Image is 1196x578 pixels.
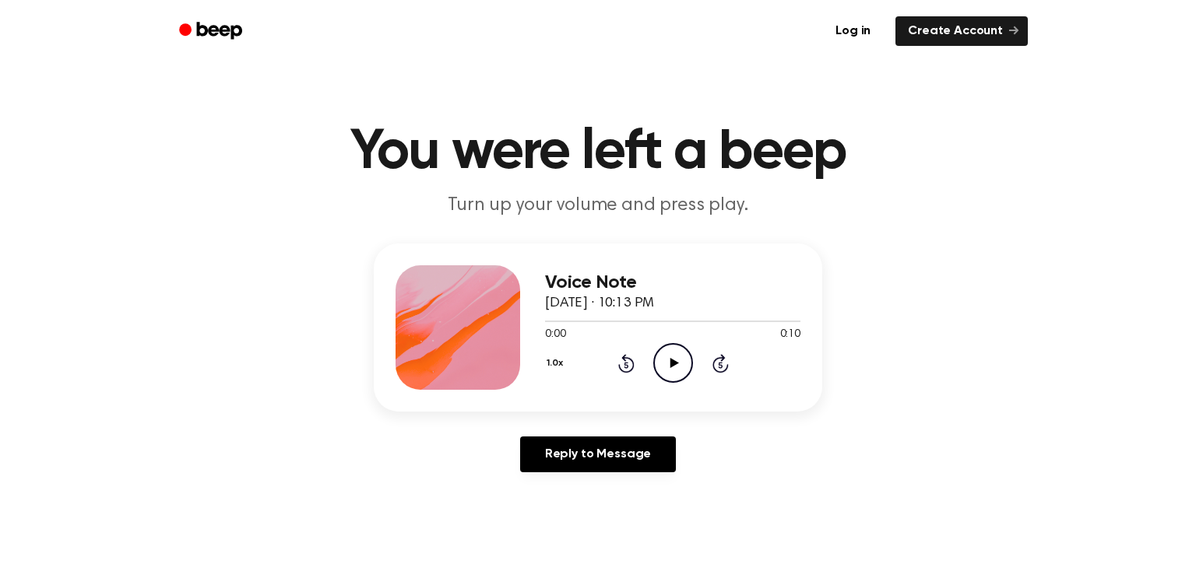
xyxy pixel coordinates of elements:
a: Log in [820,13,886,49]
p: Turn up your volume and press play. [299,193,897,219]
h1: You were left a beep [199,124,997,180]
a: Beep [168,16,256,47]
a: Reply to Message [520,436,676,472]
h3: Voice Note [545,272,800,293]
a: Create Account [895,16,1028,46]
span: 0:00 [545,327,565,343]
span: [DATE] · 10:13 PM [545,296,654,310]
span: 0:10 [780,327,800,343]
button: 1.0x [545,350,568,377]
